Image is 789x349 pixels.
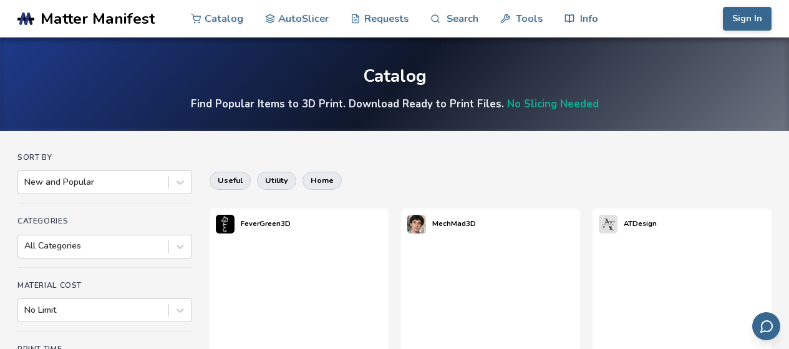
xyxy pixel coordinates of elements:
[24,305,27,315] input: No Limit
[363,67,427,86] div: Catalog
[432,217,476,230] p: MechMad3D
[210,209,297,240] a: FeverGreen3D's profileFeverGreen3D
[17,281,192,290] h4: Material Cost
[191,97,599,111] h4: Find Popular Items to 3D Print. Download Ready to Print Files.
[17,217,192,225] h4: Categories
[401,209,482,240] a: MechMad3D's profileMechMad3D
[24,241,27,251] input: All Categories
[593,209,663,240] a: ATDesign's profileATDesign
[24,177,27,187] input: New and Popular
[257,172,296,189] button: utility
[723,7,772,31] button: Sign In
[303,172,342,189] button: home
[216,215,235,233] img: FeverGreen3D's profile
[752,312,780,340] button: Send feedback via email
[599,215,617,233] img: ATDesign's profile
[624,217,657,230] p: ATDesign
[507,97,599,111] a: No Slicing Needed
[241,217,291,230] p: FeverGreen3D
[210,172,251,189] button: useful
[17,153,192,162] h4: Sort By
[407,215,426,233] img: MechMad3D's profile
[41,10,155,27] span: Matter Manifest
